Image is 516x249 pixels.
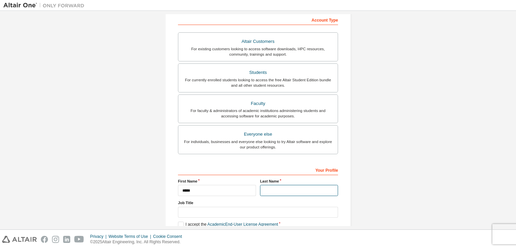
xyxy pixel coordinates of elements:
img: youtube.svg [74,236,84,243]
div: Privacy [90,234,108,239]
div: For faculty & administrators of academic institutions administering students and accessing softwa... [182,108,334,119]
div: Students [182,68,334,77]
img: instagram.svg [52,236,59,243]
img: Altair One [3,2,88,9]
img: linkedin.svg [63,236,70,243]
img: altair_logo.svg [2,236,37,243]
label: First Name [178,178,256,184]
a: Academic End-User License Agreement [207,222,278,227]
div: Website Terms of Use [108,234,153,239]
div: Faculty [182,99,334,108]
div: Altair Customers [182,37,334,46]
div: For existing customers looking to access software downloads, HPC resources, community, trainings ... [182,46,334,57]
div: For currently enrolled students looking to access the free Altair Student Edition bundle and all ... [182,77,334,88]
div: Cookie Consent [153,234,186,239]
div: For individuals, businesses and everyone else looking to try Altair software and explore our prod... [182,139,334,150]
label: I accept the [178,222,278,227]
div: Account Type [178,14,338,25]
div: Everyone else [182,130,334,139]
p: © 2025 Altair Engineering, Inc. All Rights Reserved. [90,239,186,245]
div: Your Profile [178,164,338,175]
label: Last Name [260,178,338,184]
label: Job Title [178,200,338,205]
img: facebook.svg [41,236,48,243]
